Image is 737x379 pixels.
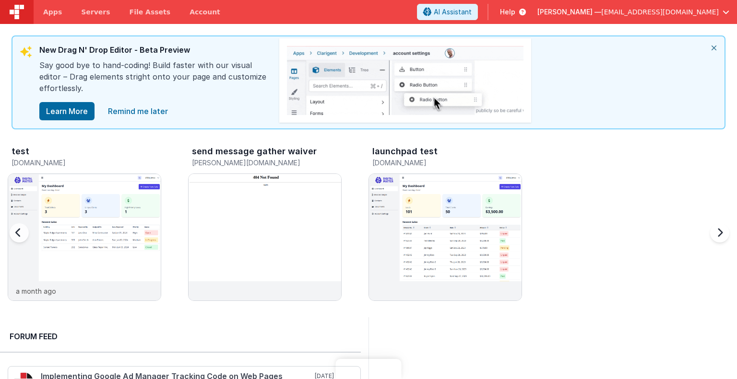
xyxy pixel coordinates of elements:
h5: [DOMAIN_NAME] [372,159,522,166]
h3: test [12,147,29,156]
a: close [102,102,174,121]
span: Help [500,7,515,17]
button: [PERSON_NAME] — [EMAIL_ADDRESS][DOMAIN_NAME] [537,7,729,17]
h3: launchpad test [372,147,438,156]
div: Say good bye to hand-coding! Build faster with our visual editor – Drag elements stright onto you... [39,59,270,102]
i: close [703,36,725,59]
iframe: Marker.io feedback button [336,359,402,379]
button: AI Assistant [417,4,478,20]
div: New Drag N' Drop Editor - Beta Preview [39,44,270,59]
span: Servers [81,7,110,17]
span: AI Assistant [434,7,472,17]
span: Apps [43,7,62,17]
h5: [PERSON_NAME][DOMAIN_NAME] [192,159,342,166]
h5: [DOMAIN_NAME] [12,159,161,166]
h3: send message gather waiver [192,147,317,156]
span: [EMAIL_ADDRESS][DOMAIN_NAME] [601,7,719,17]
button: Learn More [39,102,95,120]
span: File Assets [130,7,171,17]
span: [PERSON_NAME] — [537,7,601,17]
h2: Forum Feed [10,331,351,342]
